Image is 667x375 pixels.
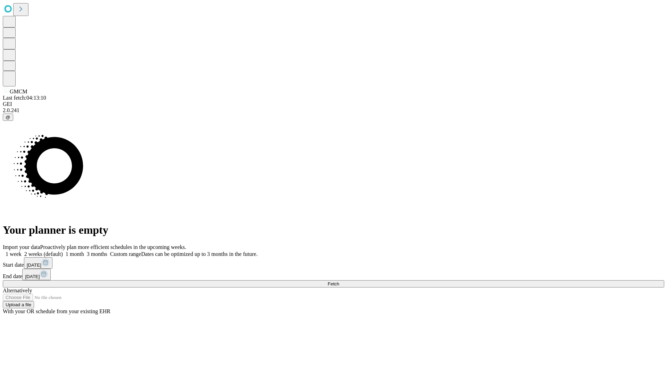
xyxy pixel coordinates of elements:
[24,257,52,269] button: [DATE]
[22,269,51,280] button: [DATE]
[3,95,46,101] span: Last fetch: 04:13:10
[3,114,13,121] button: @
[3,224,664,236] h1: Your planner is empty
[328,281,339,286] span: Fetch
[40,244,186,250] span: Proactively plan more efficient schedules in the upcoming weeks.
[87,251,107,257] span: 3 months
[6,251,22,257] span: 1 week
[3,287,32,293] span: Alternatively
[3,308,110,314] span: With your OR schedule from your existing EHR
[3,257,664,269] div: Start date
[27,262,41,268] span: [DATE]
[3,107,664,114] div: 2.0.241
[110,251,141,257] span: Custom range
[3,269,664,280] div: End date
[141,251,257,257] span: Dates can be optimized up to 3 months in the future.
[66,251,84,257] span: 1 month
[3,301,34,308] button: Upload a file
[10,89,27,94] span: GMCM
[3,280,664,287] button: Fetch
[25,274,40,279] span: [DATE]
[3,101,664,107] div: GEI
[24,251,63,257] span: 2 weeks (default)
[6,115,10,120] span: @
[3,244,40,250] span: Import your data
